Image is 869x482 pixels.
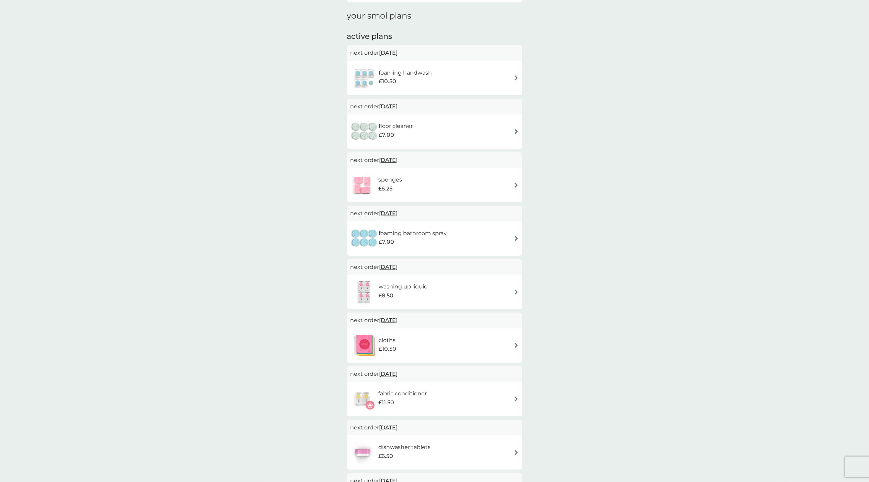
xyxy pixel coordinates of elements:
[379,344,396,353] span: £10.50
[514,75,519,80] img: arrow right
[378,175,402,184] h6: sponges
[350,387,375,411] img: fabric conditioner
[378,398,394,407] span: £11.50
[350,370,519,379] p: next order
[379,291,393,300] span: £8.50
[514,450,519,455] img: arrow right
[350,423,519,432] p: next order
[350,333,379,358] img: cloths
[379,282,428,291] h6: washing up liquid
[379,77,396,86] span: £10.50
[379,207,398,220] span: [DATE]
[347,31,522,42] h2: active plans
[378,389,427,398] h6: fabric conditioner
[379,131,394,140] span: £7.00
[378,443,431,452] h6: dishwasher tablets
[350,48,519,57] p: next order
[378,184,392,193] span: £6.25
[514,129,519,134] img: arrow right
[514,289,519,295] img: arrow right
[514,236,519,241] img: arrow right
[350,66,379,90] img: foaming handwash
[379,122,413,131] h6: floor cleaner
[379,68,432,77] h6: foaming handwash
[378,452,393,461] span: £6.50
[350,102,519,111] p: next order
[514,396,519,402] img: arrow right
[379,260,398,274] span: [DATE]
[350,227,379,251] img: foaming bathroom spray
[350,120,379,144] img: floor cleaner
[350,440,375,464] img: dishwasher tablets
[514,343,519,348] img: arrow right
[350,156,519,165] p: next order
[379,238,394,247] span: £7.00
[379,336,396,345] h6: cloths
[347,11,522,21] h1: your smol plans
[350,209,519,218] p: next order
[350,263,519,272] p: next order
[514,183,519,188] img: arrow right
[379,367,398,381] span: [DATE]
[350,316,519,325] p: next order
[379,46,398,59] span: [DATE]
[379,421,398,434] span: [DATE]
[350,280,379,304] img: washing up liquid
[379,229,447,238] h6: foaming bathroom spray
[350,173,375,197] img: sponges
[379,153,398,167] span: [DATE]
[379,314,398,327] span: [DATE]
[379,100,398,113] span: [DATE]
